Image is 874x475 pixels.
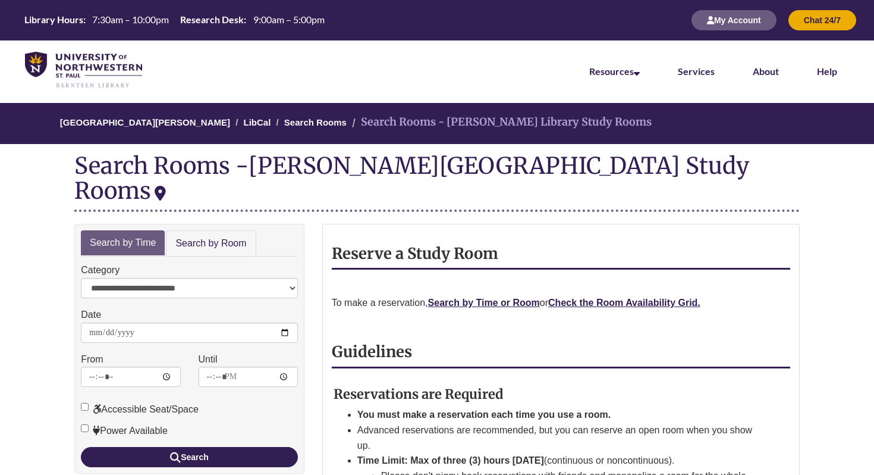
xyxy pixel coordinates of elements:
[253,14,325,25] span: 9:00am – 5:00pm
[81,307,101,323] label: Date
[25,52,142,89] img: UNWSP Library Logo
[691,15,776,25] a: My Account
[357,423,762,453] li: Advanced reservations are recommended, but you can reserve an open room when you show up.
[332,295,790,311] p: To make a reservation, or
[74,151,749,205] div: [PERSON_NAME][GEOGRAPHIC_DATA] Study Rooms
[74,153,800,211] div: Search Rooms -
[788,10,856,30] button: Chat 24/7
[589,65,640,77] a: Resources
[357,410,611,420] strong: You must make a reservation each time you use a room.
[60,117,230,127] a: [GEOGRAPHIC_DATA][PERSON_NAME]
[691,10,776,30] button: My Account
[284,117,347,127] a: Search Rooms
[175,13,248,26] th: Research Desk:
[332,244,498,263] strong: Reserve a Study Room
[81,352,103,367] label: From
[428,298,540,308] a: Search by Time or Room
[199,352,218,367] label: Until
[817,65,837,77] a: Help
[81,403,89,411] input: Accessible Seat/Space
[81,424,89,432] input: Power Available
[334,386,504,402] strong: Reservations are Required
[244,117,271,127] a: LibCal
[20,13,329,27] a: Hours Today
[81,447,298,467] button: Search
[332,342,412,361] strong: Guidelines
[74,103,800,144] nav: Breadcrumb
[20,13,329,26] table: Hours Today
[753,65,779,77] a: About
[81,230,165,256] a: Search by Time
[788,15,856,25] a: Chat 24/7
[81,402,199,417] label: Accessible Seat/Space
[81,262,120,278] label: Category
[166,230,256,257] a: Search by Room
[349,114,652,131] li: Search Rooms - [PERSON_NAME] Library Study Rooms
[678,65,715,77] a: Services
[92,14,169,25] span: 7:30am – 10:00pm
[357,455,544,465] strong: Time Limit: Max of three (3) hours [DATE]
[81,423,168,439] label: Power Available
[20,13,87,26] th: Library Hours:
[548,298,700,308] a: Check the Room Availability Grid.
